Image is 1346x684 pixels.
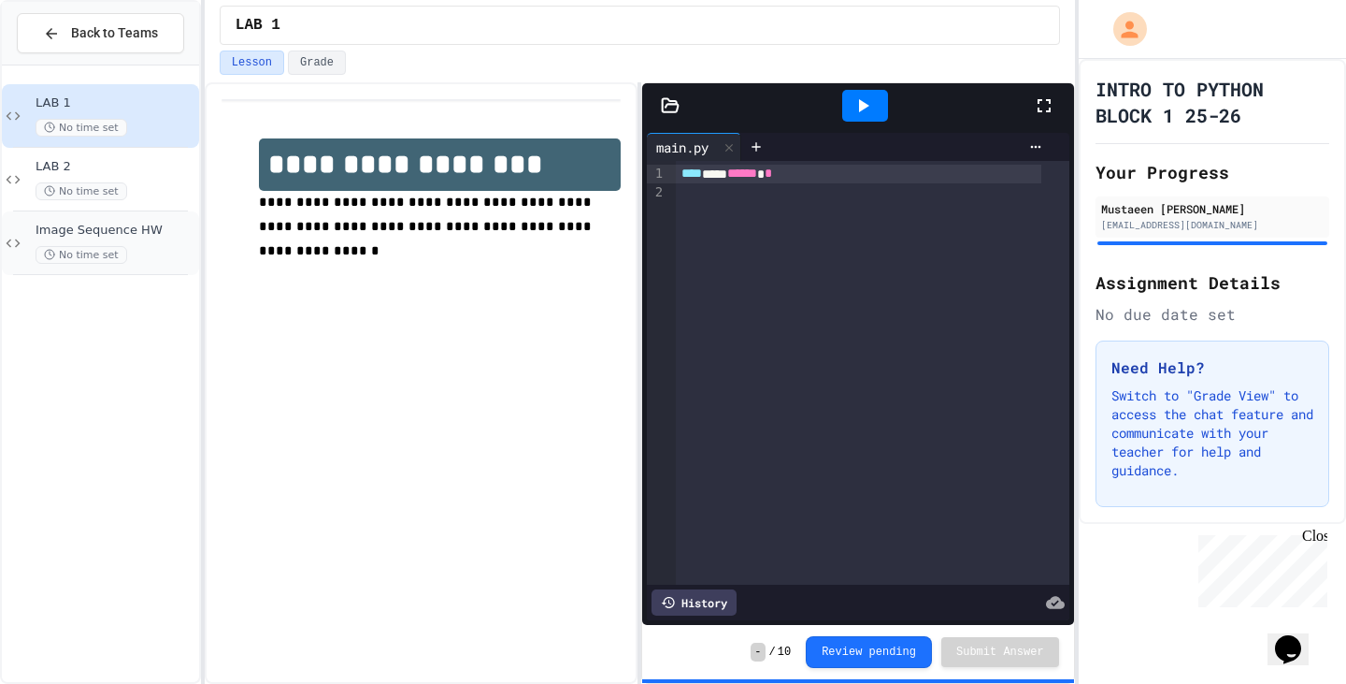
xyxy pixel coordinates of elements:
button: Grade [288,51,346,75]
div: main.py [647,138,718,157]
span: No time set [36,182,127,200]
div: main.py [647,133,741,161]
span: LAB 1 [236,14,280,36]
div: No due date set [1095,303,1329,326]
span: No time set [36,119,127,137]
span: 10 [778,645,791,660]
div: [EMAIL_ADDRESS][DOMAIN_NAME] [1101,218,1324,232]
iframe: chat widget [1267,609,1327,665]
button: Review pending [806,636,932,668]
div: Mustaeen [PERSON_NAME] [1101,200,1324,217]
iframe: chat widget [1191,528,1327,607]
h2: Assignment Details [1095,269,1329,296]
div: 1 [647,165,666,183]
div: Chat with us now!Close [7,7,129,119]
div: My Account [1094,7,1152,51]
span: Back to Teams [71,23,158,43]
button: Lesson [220,51,284,75]
span: Image Sequence HW [36,223,195,239]
div: History [652,589,737,616]
button: Back to Teams [17,13,184,53]
h2: Your Progress [1095,159,1329,185]
span: Submit Answer [956,645,1044,660]
span: / [769,645,776,660]
button: Submit Answer [941,637,1059,667]
div: 2 [647,183,666,202]
p: Switch to "Grade View" to access the chat feature and communicate with your teacher for help and ... [1111,386,1313,480]
span: - [751,643,765,662]
span: LAB 2 [36,159,195,175]
span: LAB 1 [36,95,195,111]
span: No time set [36,246,127,264]
h1: INTRO TO PYTHON BLOCK 1 25-26 [1095,76,1329,128]
h3: Need Help? [1111,357,1313,379]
